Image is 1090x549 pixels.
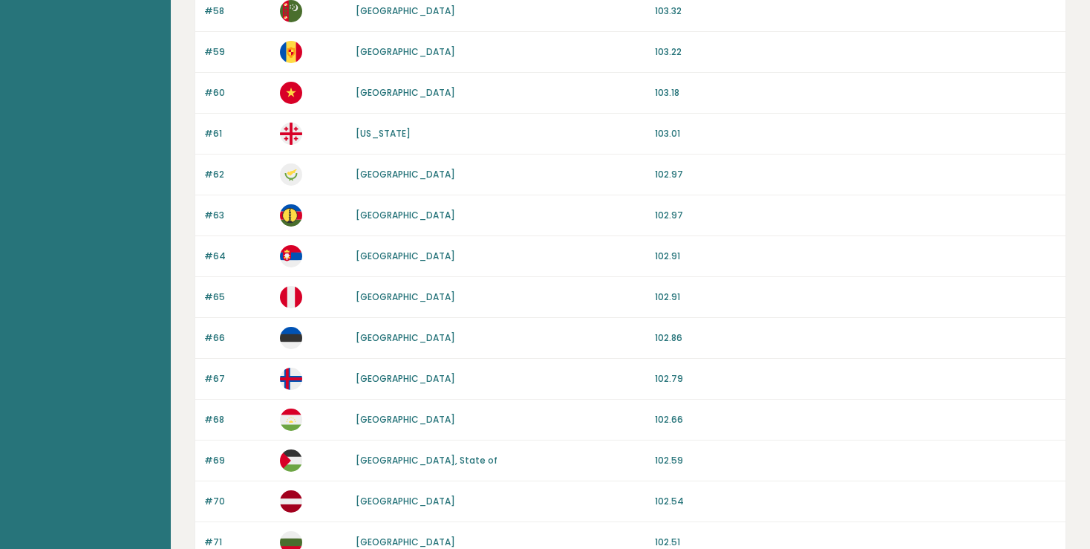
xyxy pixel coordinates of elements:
[204,168,271,181] p: #62
[280,204,302,227] img: nc.svg
[356,168,455,181] a: [GEOGRAPHIC_DATA]
[204,250,271,263] p: #64
[204,86,271,100] p: #60
[280,286,302,308] img: pe.svg
[280,41,302,63] img: ad.svg
[356,45,455,58] a: [GEOGRAPHIC_DATA]
[204,45,271,59] p: #59
[280,163,302,186] img: cy.svg
[655,331,1057,345] p: 102.86
[204,290,271,304] p: #65
[280,82,302,104] img: vn.svg
[356,413,455,426] a: [GEOGRAPHIC_DATA]
[356,127,411,140] a: [US_STATE]
[204,413,271,426] p: #68
[204,495,271,508] p: #70
[356,536,455,548] a: [GEOGRAPHIC_DATA]
[655,495,1057,508] p: 102.54
[655,454,1057,467] p: 102.59
[655,372,1057,386] p: 102.79
[204,536,271,549] p: #71
[280,123,302,145] img: ge.svg
[356,331,455,344] a: [GEOGRAPHIC_DATA]
[356,372,455,385] a: [GEOGRAPHIC_DATA]
[204,331,271,345] p: #66
[204,372,271,386] p: #67
[655,168,1057,181] p: 102.97
[655,4,1057,18] p: 103.32
[655,209,1057,222] p: 102.97
[655,250,1057,263] p: 102.91
[356,250,455,262] a: [GEOGRAPHIC_DATA]
[655,413,1057,426] p: 102.66
[655,127,1057,140] p: 103.01
[280,368,302,390] img: fo.svg
[204,127,271,140] p: #61
[655,536,1057,549] p: 102.51
[280,449,302,472] img: ps.svg
[204,454,271,467] p: #69
[204,4,271,18] p: #58
[280,490,302,513] img: lv.svg
[356,454,497,467] a: [GEOGRAPHIC_DATA], State of
[655,290,1057,304] p: 102.91
[356,4,455,17] a: [GEOGRAPHIC_DATA]
[356,86,455,99] a: [GEOGRAPHIC_DATA]
[280,327,302,349] img: ee.svg
[356,209,455,221] a: [GEOGRAPHIC_DATA]
[356,495,455,507] a: [GEOGRAPHIC_DATA]
[655,45,1057,59] p: 103.22
[356,290,455,303] a: [GEOGRAPHIC_DATA]
[280,409,302,431] img: tj.svg
[204,209,271,222] p: #63
[280,245,302,267] img: rs.svg
[655,86,1057,100] p: 103.18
